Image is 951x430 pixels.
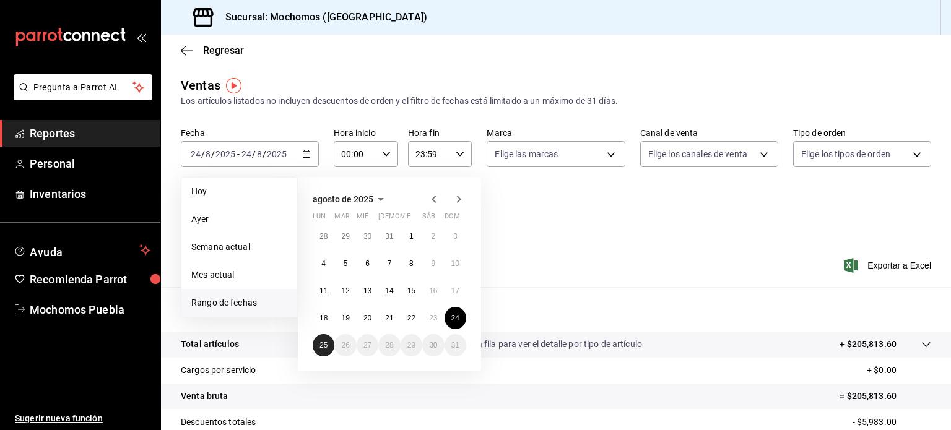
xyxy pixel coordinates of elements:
abbr: 20 de agosto de 2025 [363,314,371,322]
button: 25 de agosto de 2025 [313,334,334,356]
label: Hora fin [408,129,472,137]
button: 10 de agosto de 2025 [445,252,466,275]
span: / [201,149,205,159]
abbr: 3 de agosto de 2025 [453,232,458,241]
abbr: 12 de agosto de 2025 [341,286,349,295]
abbr: 15 de agosto de 2025 [407,286,415,295]
input: ---- [215,149,236,159]
button: 31 de julio de 2025 [378,225,400,247]
abbr: lunes [313,212,326,225]
abbr: miércoles [357,212,368,225]
abbr: 8 de agosto de 2025 [409,259,414,268]
button: 11 de agosto de 2025 [313,280,334,302]
span: Reportes [30,125,150,142]
abbr: 22 de agosto de 2025 [407,314,415,322]
span: Inventarios [30,186,150,202]
button: Exportar a Excel [846,258,931,273]
span: Elige los canales de venta [648,148,747,160]
span: Semana actual [191,241,287,254]
abbr: 29 de agosto de 2025 [407,341,415,350]
span: Mes actual [191,269,287,282]
button: 19 de agosto de 2025 [334,307,356,329]
abbr: 28 de agosto de 2025 [385,341,393,350]
abbr: 31 de julio de 2025 [385,232,393,241]
button: 8 de agosto de 2025 [401,252,422,275]
abbr: 30 de julio de 2025 [363,232,371,241]
button: 7 de agosto de 2025 [378,252,400,275]
button: 2 de agosto de 2025 [422,225,444,247]
span: Rango de fechas [191,296,287,309]
abbr: domingo [445,212,460,225]
abbr: 25 de agosto de 2025 [319,341,328,350]
abbr: 19 de agosto de 2025 [341,314,349,322]
button: 28 de julio de 2025 [313,225,334,247]
p: + $205,813.60 [840,338,897,351]
p: + $0.00 [867,364,931,377]
button: 13 de agosto de 2025 [357,280,378,302]
abbr: 29 de julio de 2025 [341,232,349,241]
button: 28 de agosto de 2025 [378,334,400,356]
button: Pregunta a Parrot AI [14,74,152,100]
button: 18 de agosto de 2025 [313,307,334,329]
span: Hoy [191,185,287,198]
p: = $205,813.60 [840,390,931,403]
input: -- [241,149,252,159]
button: 5 de agosto de 2025 [334,252,356,275]
span: Personal [30,155,150,172]
h3: Sucursal: Mochomos ([GEOGRAPHIC_DATA]) [215,10,427,25]
input: ---- [266,149,287,159]
img: Tooltip marker [226,78,241,93]
p: Cargos por servicio [181,364,256,377]
a: Pregunta a Parrot AI [9,90,152,103]
button: 31 de agosto de 2025 [445,334,466,356]
button: 15 de agosto de 2025 [401,280,422,302]
span: Elige los tipos de orden [801,148,890,160]
abbr: 17 de agosto de 2025 [451,286,459,295]
button: Regresar [181,45,244,56]
span: Ayer [191,213,287,226]
abbr: 14 de agosto de 2025 [385,286,393,295]
p: - $5,983.00 [853,416,931,429]
button: 21 de agosto de 2025 [378,307,400,329]
abbr: 1 de agosto de 2025 [409,232,414,241]
abbr: sábado [422,212,435,225]
p: Venta bruta [181,390,228,403]
button: 12 de agosto de 2025 [334,280,356,302]
abbr: 5 de agosto de 2025 [344,259,348,268]
p: Da clic en la fila para ver el detalle por tipo de artículo [436,338,642,351]
span: / [252,149,256,159]
button: 22 de agosto de 2025 [401,307,422,329]
button: 27 de agosto de 2025 [357,334,378,356]
button: 14 de agosto de 2025 [378,280,400,302]
abbr: viernes [401,212,410,225]
p: Resumen [181,302,931,317]
div: Los artículos listados no incluyen descuentos de orden y el filtro de fechas está limitado a un m... [181,95,931,108]
button: 20 de agosto de 2025 [357,307,378,329]
button: 29 de agosto de 2025 [401,334,422,356]
span: Elige las marcas [495,148,558,160]
abbr: 2 de agosto de 2025 [431,232,435,241]
span: agosto de 2025 [313,194,373,204]
p: Descuentos totales [181,416,256,429]
button: 4 de agosto de 2025 [313,252,334,275]
span: Recomienda Parrot [30,271,150,288]
button: 30 de julio de 2025 [357,225,378,247]
abbr: 23 de agosto de 2025 [429,314,437,322]
button: 29 de julio de 2025 [334,225,356,247]
input: -- [256,149,263,159]
span: / [211,149,215,159]
abbr: jueves [378,212,451,225]
label: Canal de venta [640,129,778,137]
button: 16 de agosto de 2025 [422,280,444,302]
button: 30 de agosto de 2025 [422,334,444,356]
label: Marca [487,129,625,137]
button: agosto de 2025 [313,192,388,207]
abbr: 31 de agosto de 2025 [451,341,459,350]
abbr: 18 de agosto de 2025 [319,314,328,322]
button: 3 de agosto de 2025 [445,225,466,247]
abbr: martes [334,212,349,225]
abbr: 24 de agosto de 2025 [451,314,459,322]
abbr: 27 de agosto de 2025 [363,341,371,350]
